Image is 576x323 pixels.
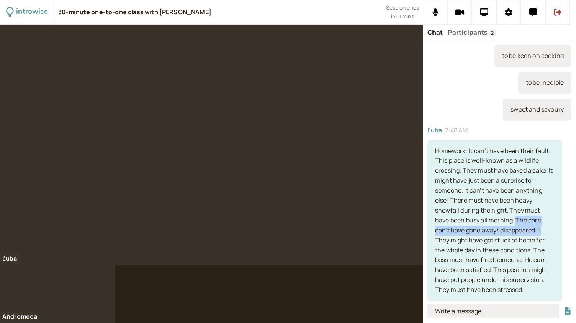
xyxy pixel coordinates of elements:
[427,28,443,38] button: Chat
[489,29,496,36] span: 2
[564,307,571,315] button: Share a file
[386,3,419,21] div: Scheduled session end time. Don't worry, your call will continue
[503,99,571,121] div: 10/15/2025, 7:46:50 AM
[58,8,211,16] div: 30-minute one-to-one class with [PERSON_NAME]
[427,140,562,302] div: 10/15/2025, 7:48:12 AM
[16,6,47,18] div: introwise
[494,45,571,67] div: 10/15/2025, 7:41:10 AM
[427,304,559,318] input: Write a message...
[518,72,571,94] div: 10/15/2025, 7:42:34 AM
[386,3,419,12] span: Session ends
[445,125,468,135] span: 7:48 AM
[427,125,442,135] span: Ľuba
[391,12,414,21] span: in 10 mins
[448,28,488,38] button: Participants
